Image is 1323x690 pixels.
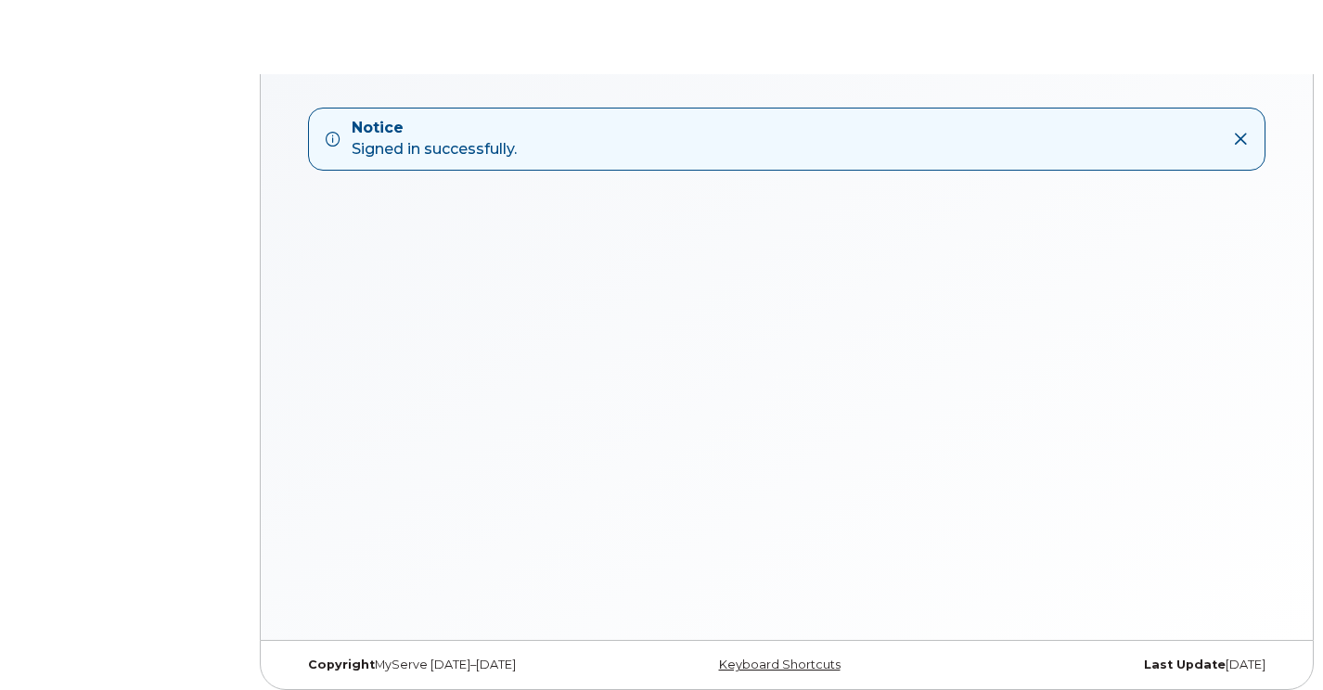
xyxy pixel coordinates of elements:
div: Signed in successfully. [352,118,517,160]
strong: Copyright [308,658,375,671]
strong: Last Update [1144,658,1226,671]
strong: Notice [352,118,517,139]
a: Keyboard Shortcuts [719,658,841,671]
div: [DATE] [951,658,1279,672]
div: MyServe [DATE]–[DATE] [294,658,623,672]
